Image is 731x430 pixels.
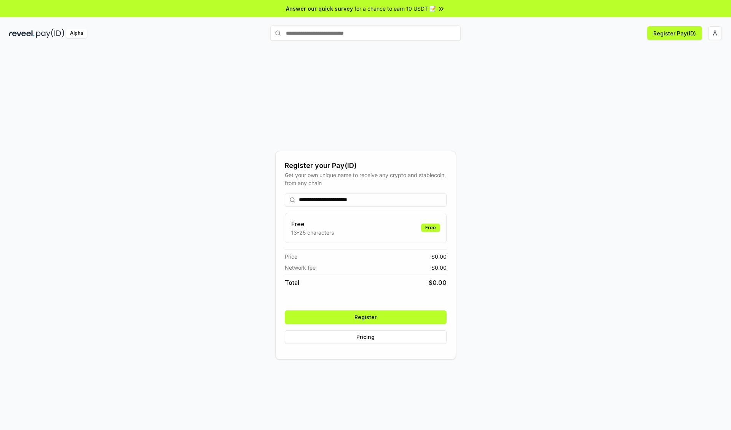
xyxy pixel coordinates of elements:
[285,160,447,171] div: Register your Pay(ID)
[354,5,436,13] span: for a chance to earn 10 USDT 📝
[285,330,447,344] button: Pricing
[647,26,702,40] button: Register Pay(ID)
[36,29,64,38] img: pay_id
[291,229,334,237] p: 13-25 characters
[9,29,35,38] img: reveel_dark
[431,253,447,261] span: $ 0.00
[286,5,353,13] span: Answer our quick survey
[285,310,447,324] button: Register
[285,253,297,261] span: Price
[66,29,87,38] div: Alpha
[285,171,447,187] div: Get your own unique name to receive any crypto and stablecoin, from any chain
[429,278,447,287] span: $ 0.00
[285,264,316,272] span: Network fee
[421,224,440,232] div: Free
[291,219,334,229] h3: Free
[285,278,299,287] span: Total
[431,264,447,272] span: $ 0.00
